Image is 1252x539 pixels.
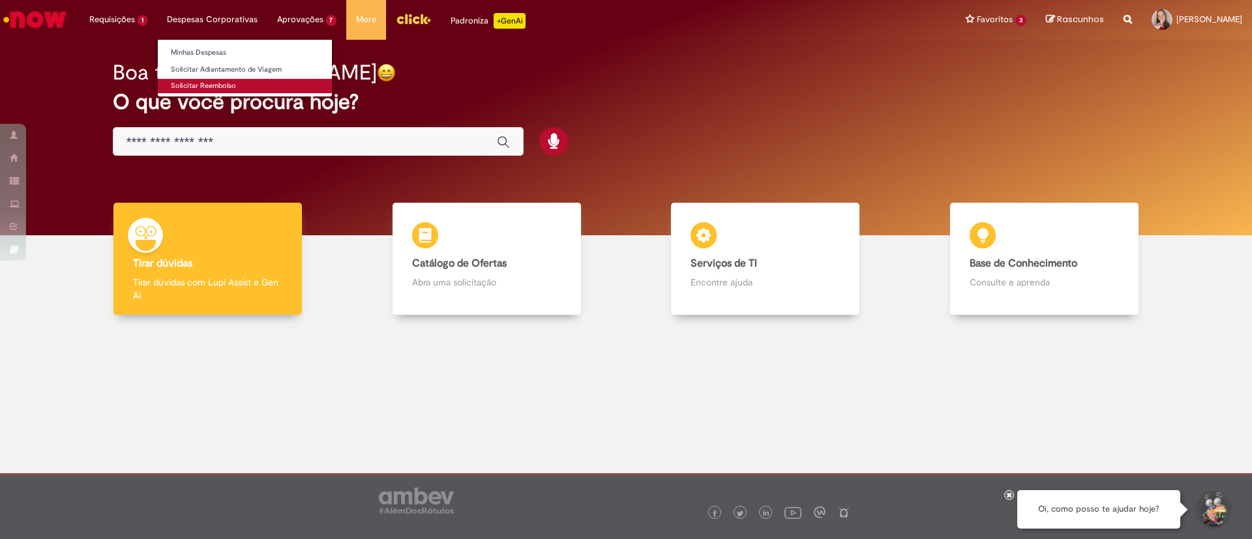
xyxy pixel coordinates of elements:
a: Tirar dúvidas Tirar dúvidas com Lupi Assist e Gen Ai [68,203,348,315]
a: Serviços de TI Encontre ajuda [626,203,905,315]
a: Rascunhos [1046,14,1104,26]
b: Catálogo de Ofertas [412,257,507,270]
b: Tirar dúvidas [133,257,192,270]
a: Catálogo de Ofertas Abra uma solicitação [348,203,627,315]
ul: Despesas Corporativas [157,39,333,97]
p: Abra uma solicitação [412,276,561,289]
b: Base de Conhecimento [970,257,1077,270]
div: Padroniza [451,13,526,29]
b: Serviços de TI [691,257,757,270]
h2: Boa tarde, [PERSON_NAME] [113,61,377,84]
a: Minhas Despesas [158,46,332,60]
span: Despesas Corporativas [167,13,258,26]
p: +GenAi [494,13,526,29]
button: Iniciar Conversa de Suporte [1193,490,1232,529]
span: Rascunhos [1057,13,1104,25]
span: 7 [326,15,337,26]
a: Base de Conhecimento Consulte e aprenda [905,203,1184,315]
a: Solicitar Adiantamento de Viagem [158,63,332,77]
h2: O que você procura hoje? [113,91,1140,113]
img: logo_footer_naosei.png [838,506,850,518]
span: 1 [138,15,147,26]
img: logo_footer_twitter.png [737,510,743,517]
p: Encontre ajuda [691,276,840,289]
img: logo_footer_facebook.png [711,510,718,517]
p: Tirar dúvidas com Lupi Assist e Gen Ai [133,276,282,302]
img: logo_footer_workplace.png [814,506,826,518]
span: Favoritos [977,13,1013,26]
img: logo_footer_ambev_rotulo_gray.png [379,488,454,514]
span: [PERSON_NAME] [1176,14,1242,25]
img: happy-face.png [377,63,396,82]
p: Consulte e aprenda [970,276,1119,289]
span: 3 [1015,15,1026,26]
a: Solicitar Reembolso [158,79,332,93]
span: Aprovações [277,13,323,26]
span: Requisições [89,13,135,26]
div: Oi, como posso te ajudar hoje? [1017,490,1180,529]
img: ServiceNow [1,7,68,33]
img: logo_footer_linkedin.png [763,510,769,517]
img: logo_footer_youtube.png [784,504,801,521]
img: click_logo_yellow_360x200.png [396,9,431,29]
span: More [356,13,376,26]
